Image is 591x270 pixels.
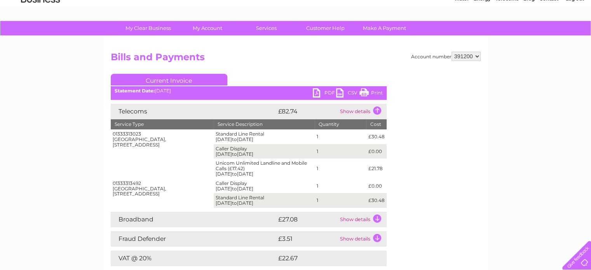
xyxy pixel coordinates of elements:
a: CSV [336,88,359,99]
h2: Bills and Payments [111,52,481,66]
td: 1 [315,129,366,144]
a: Energy [474,33,491,39]
td: £27.08 [276,212,338,227]
td: Show details [338,231,387,247]
a: Water [454,33,469,39]
th: Service Description [214,119,315,129]
td: Unicom Unlimited Landline and Mobile Calls (£17.42) [DATE] [DATE] [214,159,315,178]
b: Statement Date: [115,88,155,94]
td: Standard Line Rental [DATE] [DATE] [214,193,315,208]
a: Blog [523,33,535,39]
th: Cost [366,119,386,129]
a: Log out [565,33,584,39]
div: 01333313023 [GEOGRAPHIC_DATA], [STREET_ADDRESS] [113,131,212,147]
td: £0.00 [366,179,386,193]
a: Contact [539,33,558,39]
td: VAT @ 20% [111,251,276,266]
a: PDF [313,88,336,99]
td: 1 [315,179,366,193]
th: Quantity [315,119,366,129]
div: [DATE] [111,88,387,94]
td: £0.00 [366,144,386,159]
td: £30.48 [366,193,386,208]
td: £21.78 [366,159,386,178]
td: £82.74 [276,104,338,119]
a: Customer Help [293,21,357,35]
td: Show details [338,212,387,227]
td: £30.48 [366,129,386,144]
td: Caller Display [DATE] [DATE] [214,179,315,193]
td: £22.67 [276,251,371,266]
td: Standard Line Rental [DATE] [DATE] [214,129,315,144]
span: to [232,200,237,206]
div: Clear Business is a trading name of Verastar Limited (registered in [GEOGRAPHIC_DATA] No. 3667643... [112,4,479,38]
a: 0333 014 3131 [445,4,498,14]
td: £3.51 [276,231,338,247]
td: 1 [315,144,366,159]
a: Services [234,21,298,35]
td: Show details [338,104,387,119]
td: Telecoms [111,104,276,119]
div: Account number [411,52,481,61]
span: to [232,136,237,142]
a: Make A Payment [352,21,417,35]
td: 1 [315,159,366,178]
span: to [232,171,237,177]
a: Current Invoice [111,74,227,85]
img: logo.png [21,20,60,44]
th: Service Type [111,119,214,129]
span: to [232,151,237,157]
a: Print [359,88,383,99]
td: Broadband [111,212,276,227]
a: My Account [175,21,239,35]
span: to [232,186,237,192]
div: 01333313492 [GEOGRAPHIC_DATA], [STREET_ADDRESS] [113,181,212,197]
td: Caller Display [DATE] [DATE] [214,144,315,159]
td: Fraud Defender [111,231,276,247]
a: My Clear Business [116,21,180,35]
td: 1 [315,193,366,208]
a: Telecoms [495,33,519,39]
